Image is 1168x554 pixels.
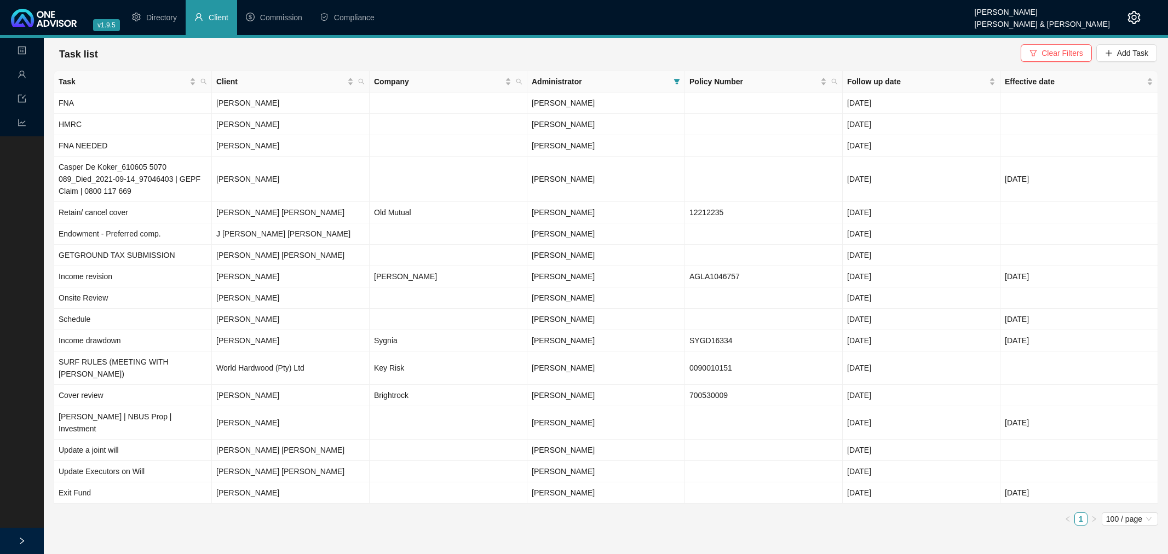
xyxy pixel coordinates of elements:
span: Add Task [1117,47,1148,59]
th: Follow up date [843,71,1000,93]
td: Old Mutual [370,202,527,223]
span: user [194,13,203,21]
div: Page Size [1102,512,1158,526]
span: [PERSON_NAME] [532,229,595,238]
span: search [358,78,365,85]
span: setting [1127,11,1141,24]
span: search [198,73,209,90]
td: Cover review [54,385,212,406]
td: [DATE] [843,287,1000,309]
span: [PERSON_NAME] [532,488,595,497]
span: Policy Number [689,76,818,88]
span: Client [209,13,228,22]
span: Clear Filters [1042,47,1083,59]
span: left [1065,516,1071,522]
span: search [200,78,207,85]
td: [PERSON_NAME] [PERSON_NAME] [212,461,370,482]
li: Previous Page [1061,512,1074,526]
th: Client [212,71,370,93]
td: [DATE] [1000,157,1158,202]
span: Task [59,76,187,88]
td: [PERSON_NAME] [PERSON_NAME] [212,202,370,223]
td: Retain/ cancel cover [54,202,212,223]
span: v1.9.5 [93,19,120,31]
span: [PERSON_NAME] [532,363,595,372]
span: [PERSON_NAME] [532,251,595,259]
td: [DATE] [843,385,1000,406]
span: [PERSON_NAME] [532,175,595,183]
span: right [18,537,26,545]
td: World Hardwood (Pty) Ltd [212,351,370,385]
td: Endowment - Preferred comp. [54,223,212,245]
span: [PERSON_NAME] [532,446,595,454]
td: [PERSON_NAME] [370,266,527,287]
td: [DATE] [1000,330,1158,351]
li: 1 [1074,512,1088,526]
td: [DATE] [843,330,1000,351]
span: 100 / page [1106,513,1154,525]
td: [DATE] [843,482,1000,504]
td: GETGROUND TAX SUBMISSION [54,245,212,266]
td: [DATE] [843,202,1000,223]
td: [PERSON_NAME] [PERSON_NAME] [212,245,370,266]
th: Task [54,71,212,93]
td: Update Executors on Will [54,461,212,482]
span: search [831,78,838,85]
td: [DATE] [843,93,1000,114]
span: import [18,89,26,111]
button: right [1088,512,1101,526]
td: Income revision [54,266,212,287]
span: profile [18,41,26,63]
span: Directory [146,13,177,22]
span: user [18,65,26,87]
td: [PERSON_NAME] [212,330,370,351]
span: [PERSON_NAME] [532,208,595,217]
td: [DATE] [843,245,1000,266]
td: [DATE] [843,114,1000,135]
td: FNA NEEDED [54,135,212,157]
span: Client [216,76,345,88]
span: dollar [246,13,255,21]
td: [PERSON_NAME] [PERSON_NAME] [212,440,370,461]
td: Onsite Review [54,287,212,309]
button: left [1061,512,1074,526]
td: Casper De Koker_610605 5070 089_Died_2021-09-14_97046403 | GEPF Claim | 0800 117 669 [54,157,212,202]
td: [PERSON_NAME] [212,406,370,440]
td: [PERSON_NAME] [212,157,370,202]
td: [PERSON_NAME] [212,385,370,406]
span: Effective date [1005,76,1144,88]
span: [PERSON_NAME] [532,315,595,324]
td: [DATE] [843,351,1000,385]
th: Company [370,71,527,93]
td: [DATE] [843,309,1000,330]
span: Follow up date [847,76,987,88]
td: Income drawdown [54,330,212,351]
td: [PERSON_NAME] [212,114,370,135]
td: [PERSON_NAME] | NBUS Prop | Investment [54,406,212,440]
td: [PERSON_NAME] [212,309,370,330]
td: [DATE] [1000,406,1158,440]
span: safety [320,13,329,21]
td: [PERSON_NAME] [212,482,370,504]
td: [PERSON_NAME] [212,266,370,287]
span: plus [1105,49,1113,57]
td: Exit Fund [54,482,212,504]
span: search [516,78,522,85]
span: [PERSON_NAME] [532,293,595,302]
span: Company [374,76,503,88]
td: [DATE] [843,406,1000,440]
span: filter [674,78,680,85]
span: [PERSON_NAME] [532,99,595,107]
td: [DATE] [1000,266,1158,287]
td: FNA [54,93,212,114]
div: [PERSON_NAME] & [PERSON_NAME] [975,15,1110,27]
td: Brightrock [370,385,527,406]
li: Next Page [1088,512,1101,526]
td: Schedule [54,309,212,330]
span: Administrator [532,76,669,88]
td: [PERSON_NAME] [212,135,370,157]
span: [PERSON_NAME] [532,120,595,129]
span: search [356,73,367,90]
td: J [PERSON_NAME] [PERSON_NAME] [212,223,370,245]
td: SYGD16334 [685,330,843,351]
